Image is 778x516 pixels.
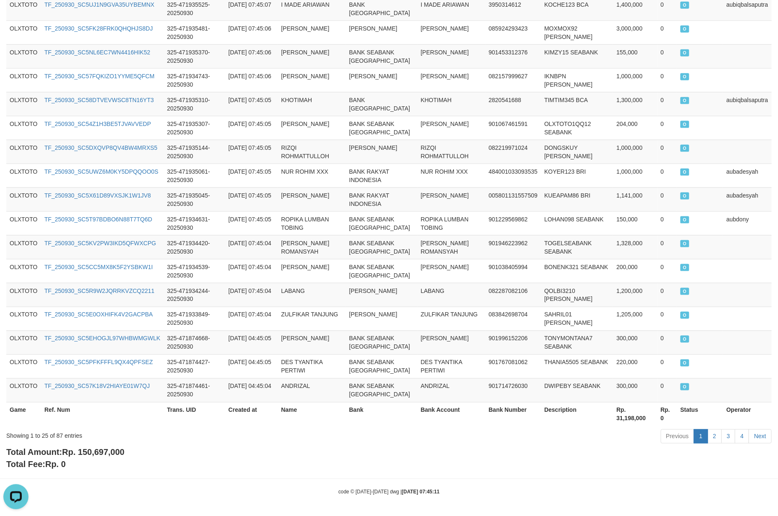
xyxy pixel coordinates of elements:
[164,331,225,354] td: 325-471874668-20250930
[225,354,278,378] td: [DATE] 04:45:05
[417,378,485,402] td: ANDRIZAL
[680,288,689,295] span: ON PROCESS
[723,402,772,426] th: Operator
[680,193,689,200] span: ON PROCESS
[278,283,345,307] td: LABANG
[225,259,278,283] td: [DATE] 07:45:04
[541,331,613,354] td: TONYMONTANA7 SEABANK
[708,429,722,444] a: 2
[657,259,677,283] td: 0
[164,283,225,307] td: 325-471934244-20250930
[6,211,41,235] td: OLXTOTO
[657,307,677,331] td: 0
[657,187,677,211] td: 0
[346,116,417,140] td: BANK SEABANK [GEOGRAPHIC_DATA]
[164,354,225,378] td: 325-471874427-20250930
[680,73,689,80] span: ON PROCESS
[680,312,689,319] span: ON PROCESS
[346,140,417,164] td: [PERSON_NAME]
[541,283,613,307] td: QOLBI3210 [PERSON_NAME]
[44,264,153,270] a: TF_250930_SC5CC5MX8K5F2YSBKW1I
[164,68,225,92] td: 325-471934743-20250930
[346,354,417,378] td: BANK SEABANK [GEOGRAPHIC_DATA]
[613,378,657,402] td: 300,000
[225,21,278,44] td: [DATE] 07:45:06
[680,359,689,367] span: ON PROCESS
[417,354,485,378] td: DES TYANTIKA PERTIWI
[485,211,541,235] td: 901229569862
[485,307,541,331] td: 083842698704
[613,164,657,187] td: 1,000,000
[44,335,160,342] a: TF_250930_SC5EHOGJL97WHBWMGWLK
[657,283,677,307] td: 0
[346,283,417,307] td: [PERSON_NAME]
[485,283,541,307] td: 082287082106
[44,1,155,8] a: TF_250930_SC5UJ1N9GVA35UYBEMNX
[3,3,28,28] button: Open LiveChat chat widget
[417,21,485,44] td: [PERSON_NAME]
[613,44,657,68] td: 155,000
[278,259,345,283] td: [PERSON_NAME]
[44,192,151,199] a: TF_250930_SC5X61D89VXSJK1W1JV8
[225,92,278,116] td: [DATE] 07:45:05
[723,164,772,187] td: aubadesyah
[613,68,657,92] td: 1,000,000
[485,354,541,378] td: 901767081062
[164,164,225,187] td: 325-471935061-20250930
[225,164,278,187] td: [DATE] 07:45:05
[164,116,225,140] td: 325-471935307-20250930
[6,92,41,116] td: OLXTOTO
[6,21,41,44] td: OLXTOTO
[680,121,689,128] span: ON PROCESS
[44,49,150,56] a: TF_250930_SC5NL6EC7WN4416HIK52
[338,489,440,495] small: code © [DATE]-[DATE] dwg |
[657,68,677,92] td: 0
[225,283,278,307] td: [DATE] 07:45:04
[346,164,417,187] td: BANK RAKYAT INDONESIA
[721,429,736,444] a: 3
[164,140,225,164] td: 325-471935144-20250930
[541,402,613,426] th: Description
[6,140,41,164] td: OLXTOTO
[6,44,41,68] td: OLXTOTO
[164,235,225,259] td: 325-471934420-20250930
[164,92,225,116] td: 325-471935310-20250930
[346,68,417,92] td: [PERSON_NAME]
[278,140,345,164] td: RIZQI ROHMATTULLOH
[278,307,345,331] td: ZULFIKAR TANJUNG
[723,211,772,235] td: aubdony
[485,21,541,44] td: 085924293423
[164,259,225,283] td: 325-471934539-20250930
[44,168,158,175] a: TF_250930_SC5UWZ6M0KY5DPQQOO0S
[225,331,278,354] td: [DATE] 04:45:05
[44,25,153,32] a: TF_250930_SC5FK28FRK0QHQHJS8DJ
[6,283,41,307] td: OLXTOTO
[657,402,677,426] th: Rp. 0
[278,44,345,68] td: [PERSON_NAME]
[278,116,345,140] td: [PERSON_NAME]
[417,211,485,235] td: ROPIKA LUMBAN TOBING
[541,235,613,259] td: TOGELSEABANK SEABANK
[225,116,278,140] td: [DATE] 07:45:05
[541,44,613,68] td: KIMZY15 SEABANK
[680,49,689,56] span: ON PROCESS
[164,378,225,402] td: 325-471874461-20250930
[346,235,417,259] td: BANK SEABANK [GEOGRAPHIC_DATA]
[541,187,613,211] td: KUEAPAM86 BRI
[6,116,41,140] td: OLXTOTO
[417,68,485,92] td: [PERSON_NAME]
[417,283,485,307] td: LABANG
[41,402,164,426] th: Ref. Num
[417,331,485,354] td: [PERSON_NAME]
[417,44,485,68] td: [PERSON_NAME]
[485,235,541,259] td: 901946223962
[225,211,278,235] td: [DATE] 07:45:05
[44,144,157,151] a: TF_250930_SC5DXQVP8QV4BW4MRXS5
[657,378,677,402] td: 0
[225,378,278,402] td: [DATE] 04:45:04
[402,489,440,495] strong: [DATE] 07:45:11
[278,92,345,116] td: KHOTIMAH
[417,164,485,187] td: NUR ROHIM XXX
[680,169,689,176] span: ON PROCESS
[44,73,155,80] a: TF_250930_SC57FQKIZO1YYME5QFCM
